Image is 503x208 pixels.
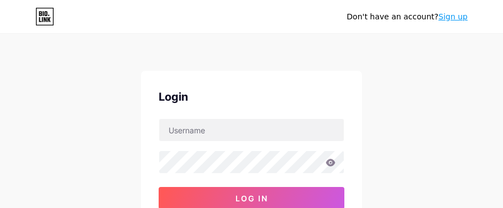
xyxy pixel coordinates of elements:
[347,11,468,23] div: Don't have an account?
[159,119,344,141] input: Username
[159,89,344,105] div: Login
[438,12,468,21] a: Sign up
[235,194,268,203] span: Log In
